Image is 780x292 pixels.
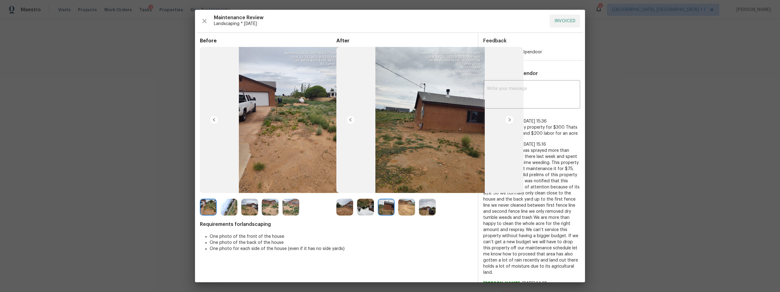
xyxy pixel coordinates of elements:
span: Hello this property was sprayed more than [DATE] my crew was there last week and spent a good amo... [483,148,580,276]
img: left-chevron-button-url [346,115,356,125]
span: Hello we can re spray property for $300 Thats $100 for materials and $200 labor for an acre [483,124,580,137]
span: Feedback [483,38,507,43]
span: Maintenance Review [214,15,545,21]
span: [PERSON_NAME] [483,280,520,287]
li: One photo of the front of the house [210,233,473,240]
span: Before [200,38,336,44]
span: [DATE] 14:38 [522,281,547,286]
img: left-chevron-button-url [209,115,219,125]
span: Landscaping * [DATE] [214,21,545,27]
li: One photo for each side of the house (even if it has no side yards) [210,246,473,252]
span: [DATE] 15:36 [522,119,547,123]
img: right-chevron-button-url [505,115,514,125]
span: After [336,38,473,44]
span: [DATE] 15:16 [522,142,546,147]
li: One photo of the back of the house [210,240,473,246]
span: Requirements for landscaping [200,221,473,227]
